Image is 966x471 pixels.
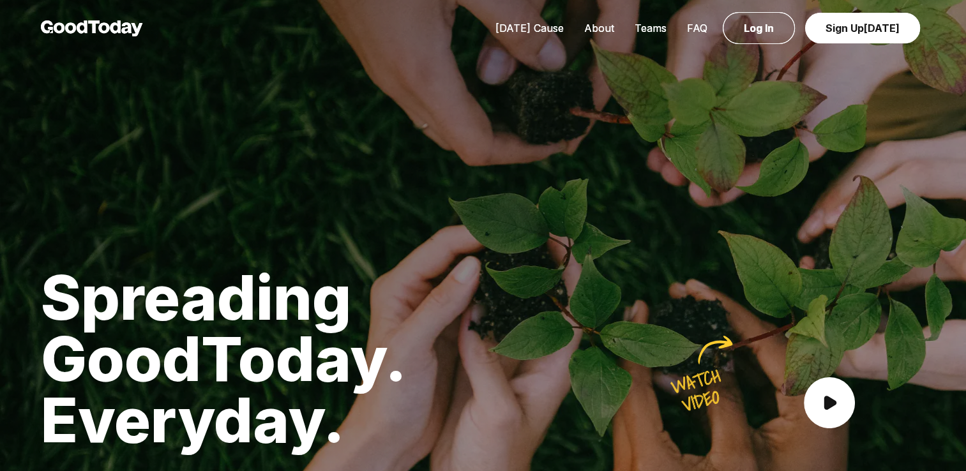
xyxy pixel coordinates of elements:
[41,20,143,36] img: GoodToday
[652,334,744,421] img: Watch here
[864,22,900,34] span: [DATE]
[805,13,920,43] a: Sign Up[DATE]
[677,22,718,34] a: FAQ
[624,22,677,34] a: Teams
[485,22,574,34] a: [DATE] Cause
[574,22,624,34] a: About
[41,267,531,451] h1: Spreading GoodToday. Everyday.
[723,12,795,44] a: Log In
